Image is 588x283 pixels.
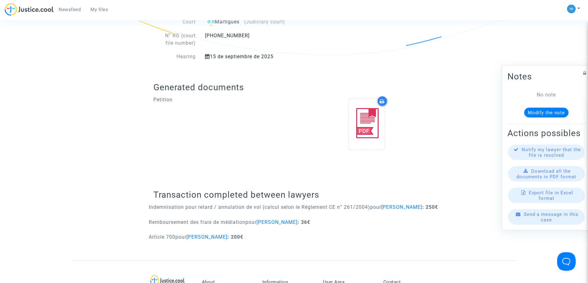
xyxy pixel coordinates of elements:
[381,204,422,210] span: [PERSON_NAME]
[227,234,243,240] b: : 200€
[205,18,321,26] div: Martigues
[175,234,227,240] span: pour
[522,147,581,158] span: Notify my lawyer that the file is resolved
[244,19,285,25] span: (Judiciary court)
[207,18,215,26] img: icon-faciliter-sm.svg
[529,190,573,201] span: Export file in Excel format
[59,7,81,12] span: Newsfeed
[370,204,422,210] span: pour
[149,203,438,211] p: Indemnisation pour retard / annulation de vol (calcul selon le Règlement CE n° 261/2004)
[200,32,325,47] div: [PHONE_NUMBER]
[54,5,85,14] a: Newsfeed
[524,107,569,117] button: Modify the note
[200,53,325,60] div: 15 de septiembre de 2025
[422,204,438,210] b: : 250€
[507,71,585,82] h2: Notes
[153,82,435,93] h2: Generated documents
[5,3,54,16] img: jc-logo.svg
[85,5,113,14] a: My files
[557,252,576,271] iframe: Help Scout Beacon - Open
[517,91,576,98] div: No note
[516,168,576,179] span: Download all the documents in PDF format
[298,219,310,225] b: : 36€
[186,234,227,240] span: [PERSON_NAME]
[153,96,290,103] p: Petition
[153,18,200,26] div: Court
[149,233,243,241] p: Article 700
[245,219,298,225] span: pour
[153,53,200,60] div: Hearing
[149,218,310,226] p: Remboursement des frais de médiation
[153,32,200,47] div: N° RG (court file number)
[256,219,298,225] span: [PERSON_NAME]
[507,127,585,138] h2: Actions possibles
[567,5,576,13] img: a105443982b9e25553e3eed4c9f672e7
[524,211,578,222] span: Send a message in this case
[90,7,108,12] span: My files
[153,189,435,200] h2: Transaction completed between lawyers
